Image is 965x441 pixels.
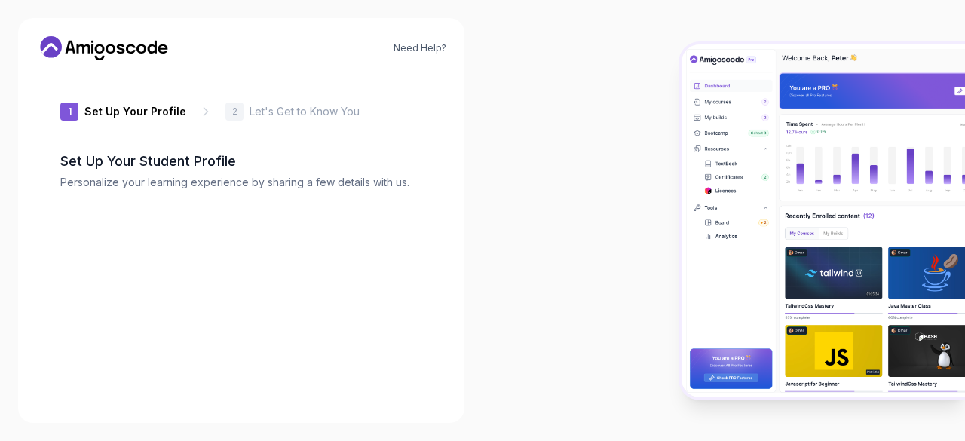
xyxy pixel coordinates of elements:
[36,36,172,60] a: Home link
[394,42,446,54] a: Need Help?
[250,104,360,119] p: Let's Get to Know You
[60,151,422,172] h2: Set Up Your Student Profile
[68,107,72,116] p: 1
[84,104,186,119] p: Set Up Your Profile
[60,175,422,190] p: Personalize your learning experience by sharing a few details with us.
[232,107,237,116] p: 2
[682,44,965,397] img: Amigoscode Dashboard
